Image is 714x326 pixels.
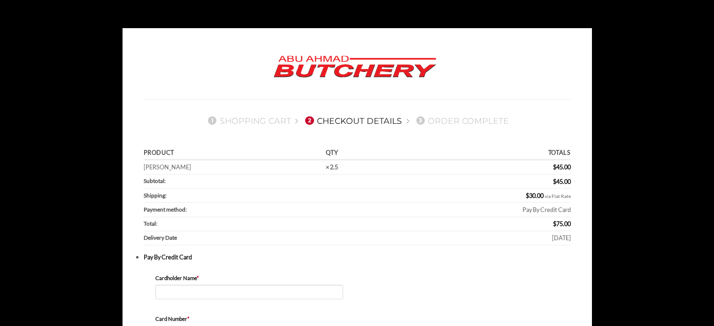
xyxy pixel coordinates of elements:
[526,192,529,199] span: $
[388,231,571,245] td: [DATE]
[526,192,544,199] bdi: 30.00
[323,147,388,160] th: Qty
[144,217,388,231] th: Total:
[187,316,190,322] abbr: required
[553,178,571,185] bdi: 45.00
[208,116,216,125] span: 1
[302,116,402,126] a: 2Checkout details
[144,189,388,203] th: Shipping:
[144,203,388,217] th: Payment method:
[205,116,291,126] a: 1Shopping Cart
[553,163,571,171] bdi: 45.00
[553,220,571,227] bdi: 75.00
[266,49,444,85] img: Abu Ahmad Butchery
[388,203,571,217] td: Pay By Credit Card
[553,178,556,185] span: $
[155,274,343,282] label: Cardholder Name
[197,275,199,281] abbr: required
[144,147,323,160] th: Product
[144,253,192,261] label: Pay By Credit Card
[144,160,323,174] td: [PERSON_NAME]
[545,193,571,199] small: via Flat Rate
[388,147,571,160] th: Totals
[553,220,556,227] span: $
[553,163,556,171] span: $
[144,108,571,133] nav: Checkout steps
[155,315,343,323] label: Card Number
[305,116,314,125] span: 2
[144,174,388,189] th: Subtotal:
[326,163,338,171] strong: × 2.5
[144,231,388,245] th: Delivery Date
